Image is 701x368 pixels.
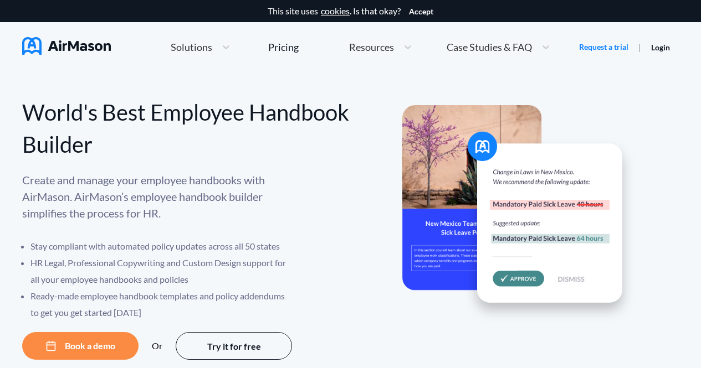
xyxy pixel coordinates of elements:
[638,42,641,52] span: |
[30,238,294,255] li: Stay compliant with automated policy updates across all 50 states
[579,42,628,53] a: Request a trial
[152,341,162,351] div: Or
[402,105,635,323] img: hero-banner
[268,37,299,57] a: Pricing
[22,37,111,55] img: AirMason Logo
[30,288,294,321] li: Ready-made employee handbook templates and policy addendums to get you get started [DATE]
[447,42,532,52] span: Case Studies & FAQ
[30,255,294,288] li: HR Legal, Professional Copywriting and Custom Design support for all your employee handbooks and ...
[22,332,139,360] button: Book a demo
[268,42,299,52] div: Pricing
[176,332,292,360] button: Try it for free
[321,6,350,16] a: cookies
[651,43,670,52] a: Login
[171,42,212,52] span: Solutions
[22,96,351,160] div: World's Best Employee Handbook Builder
[349,42,394,52] span: Resources
[22,172,294,221] p: Create and manage your employee handbooks with AirMason. AirMason’s employee handbook builder sim...
[409,7,433,16] button: Accept cookies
